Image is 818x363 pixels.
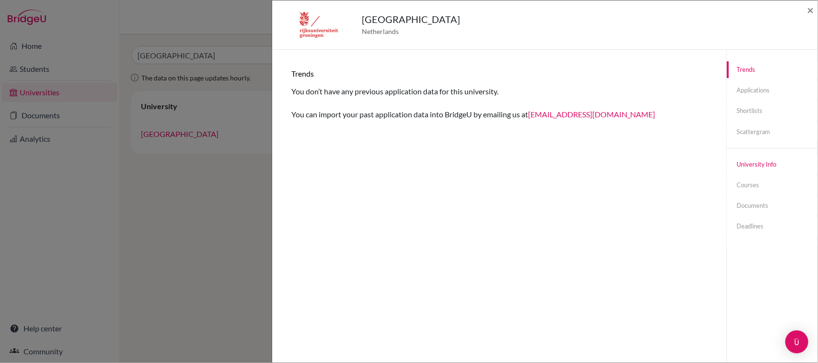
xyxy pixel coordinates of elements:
span: Netherlands [362,26,460,36]
a: Scattergram [727,124,818,140]
a: Trends [727,61,818,78]
a: Applications [727,82,818,99]
h6: Trends [291,69,707,78]
h5: [GEOGRAPHIC_DATA] [362,12,460,26]
a: [EMAIL_ADDRESS][DOMAIN_NAME] [528,110,655,119]
a: University info [727,156,818,173]
a: Shortlists [727,102,818,119]
img: nl_rug_5xr4mhnp.png [284,12,354,38]
a: Documents [727,197,818,214]
button: Close [807,4,814,16]
a: Courses [727,177,818,193]
div: Open Intercom Messenger [785,330,808,353]
a: Deadlines [727,218,818,235]
p: You don’t have any previous application data for this university. [291,86,707,97]
span: × [807,3,814,17]
p: You can import your past application data into BridgeU by emailing us at [291,109,707,120]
